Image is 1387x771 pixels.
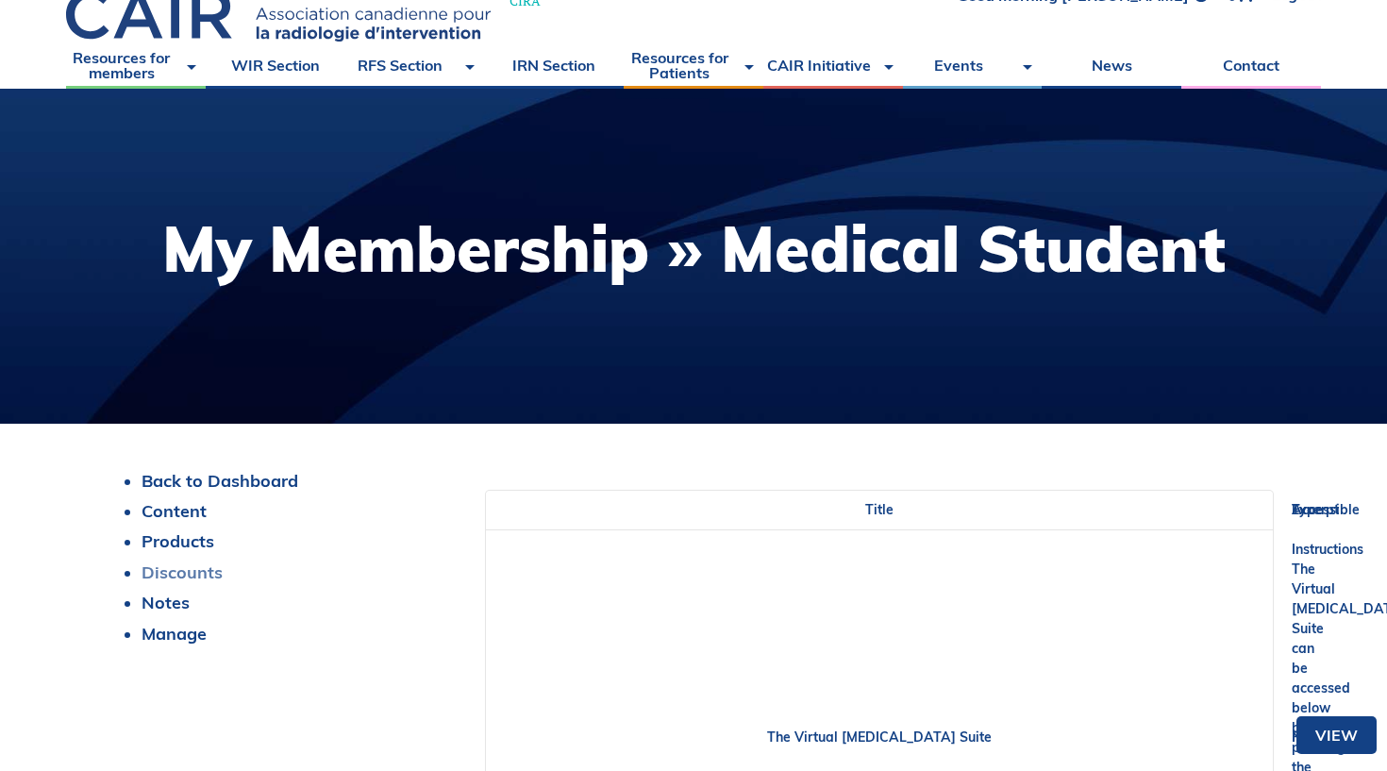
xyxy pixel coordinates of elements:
a: IRN Section [484,42,624,89]
a: Products [142,530,214,552]
a: WIR Section [206,42,345,89]
a: Back to Dashboard [142,470,298,492]
a: Discounts [142,561,223,583]
a: Events [903,42,1043,89]
a: CAIR Initiative [763,42,903,89]
a: Manage [142,623,207,645]
a: Content [142,500,207,522]
a: Resources for members [66,42,206,89]
span: Excerpt [1292,501,1339,518]
a: The Virtual [MEDICAL_DATA] Suite [767,729,992,746]
a: Notes [142,592,190,613]
a: Resources for Patients [624,42,763,89]
a: View [1296,716,1377,754]
a: Contact [1181,42,1321,89]
a: News [1042,42,1181,89]
a: RFS Section [345,42,485,89]
h1: My Membership » Medical Student [162,217,1226,280]
a: Title [865,501,894,518]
